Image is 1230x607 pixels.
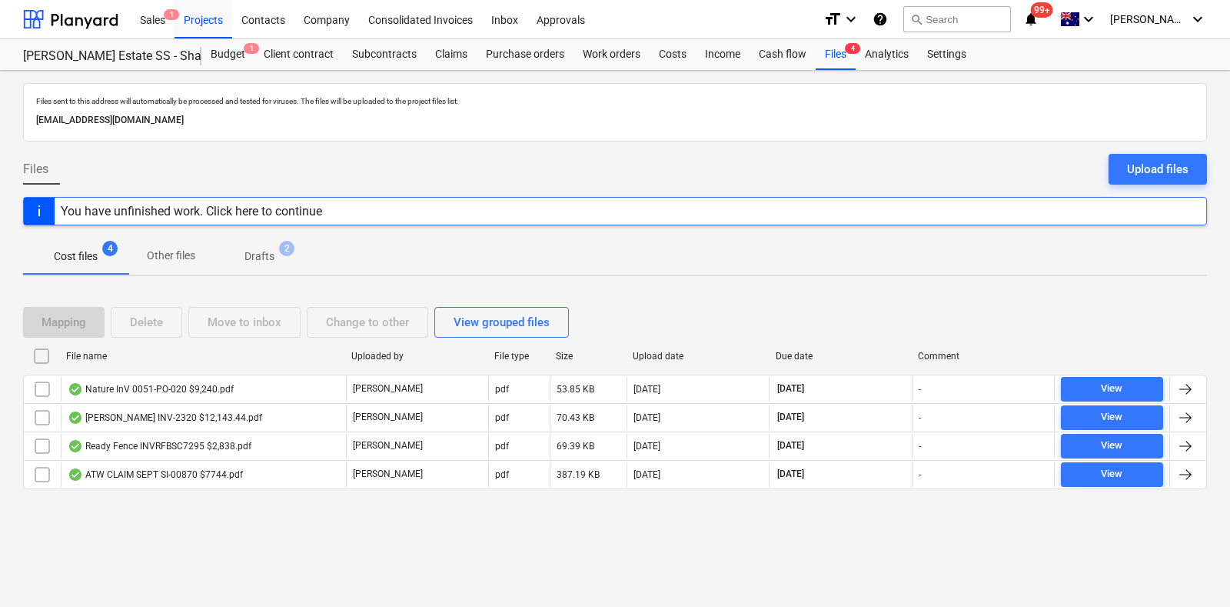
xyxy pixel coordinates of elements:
[495,412,509,423] div: pdf
[557,469,600,480] div: 387.19 KB
[918,351,1049,362] div: Comment
[903,6,1011,32] button: Search
[918,39,976,70] a: Settings
[426,39,477,70] a: Claims
[164,9,179,20] span: 1
[557,384,594,395] div: 53.85 KB
[1110,13,1187,25] span: [PERSON_NAME]
[845,43,860,54] span: 4
[1031,2,1053,18] span: 99+
[353,411,423,424] p: [PERSON_NAME]
[68,383,83,395] div: OCR finished
[279,241,294,256] span: 2
[873,10,888,28] i: Knowledge base
[36,112,1194,128] p: [EMAIL_ADDRESS][DOMAIN_NAME]
[650,39,696,70] a: Costs
[244,248,274,265] p: Drafts
[495,384,509,395] div: pdf
[343,39,426,70] a: Subcontracts
[750,39,816,70] a: Cash flow
[776,439,806,452] span: [DATE]
[910,13,922,25] span: search
[495,441,509,452] div: pdf
[353,382,423,395] p: [PERSON_NAME]
[201,39,254,70] div: Budget
[54,248,98,265] p: Cost files
[1061,434,1163,459] button: View
[1079,10,1098,28] i: keyboard_arrow_down
[61,204,322,218] div: You have unfinished work. Click here to continue
[477,39,573,70] a: Purchase orders
[68,412,83,424] div: OCR finished
[1101,465,1122,483] div: View
[696,39,750,70] a: Income
[244,43,259,54] span: 1
[776,468,806,481] span: [DATE]
[633,469,660,480] div: [DATE]
[919,469,921,480] div: -
[816,39,856,70] div: Files
[856,39,918,70] a: Analytics
[68,383,234,395] div: Nature InV 0051-PO-020 $9,240.pdf
[633,384,660,395] div: [DATE]
[353,468,423,481] p: [PERSON_NAME]
[434,307,569,338] button: View grouped files
[454,312,550,332] div: View grouped files
[1061,462,1163,487] button: View
[1101,380,1122,398] div: View
[633,412,660,423] div: [DATE]
[147,248,195,264] p: Other files
[919,412,921,423] div: -
[68,469,83,481] div: OCR finished
[919,441,921,452] div: -
[495,469,509,480] div: pdf
[776,411,806,424] span: [DATE]
[842,10,860,28] i: keyboard_arrow_down
[1109,154,1207,185] button: Upload files
[776,351,906,362] div: Due date
[633,441,660,452] div: [DATE]
[68,412,262,424] div: [PERSON_NAME] INV-2320 $12,143.44.pdf
[776,382,806,395] span: [DATE]
[556,351,620,362] div: Size
[557,441,594,452] div: 69.39 KB
[494,351,544,362] div: File type
[1101,437,1122,455] div: View
[351,351,482,362] div: Uploaded by
[816,39,856,70] a: Files4
[919,384,921,395] div: -
[68,469,243,481] div: ATW CLAIM SEPT SI-00870 $7744.pdf
[1127,159,1188,179] div: Upload files
[557,412,594,423] div: 70.43 KB
[23,48,183,65] div: [PERSON_NAME] Estate SS - Shade Structure
[1101,409,1122,426] div: View
[573,39,650,70] a: Work orders
[254,39,343,70] a: Client contract
[68,440,251,452] div: Ready Fence INVRFBSC7295 $2,838.pdf
[1188,10,1207,28] i: keyboard_arrow_down
[823,10,842,28] i: format_size
[1023,10,1039,28] i: notifications
[1061,405,1163,430] button: View
[353,439,423,452] p: [PERSON_NAME]
[201,39,254,70] a: Budget1
[36,96,1194,106] p: Files sent to this address will automatically be processed and tested for viruses. The files will...
[633,351,763,362] div: Upload date
[102,241,118,256] span: 4
[1061,377,1163,402] button: View
[23,160,48,178] span: Files
[66,351,339,362] div: File name
[68,440,83,452] div: OCR finished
